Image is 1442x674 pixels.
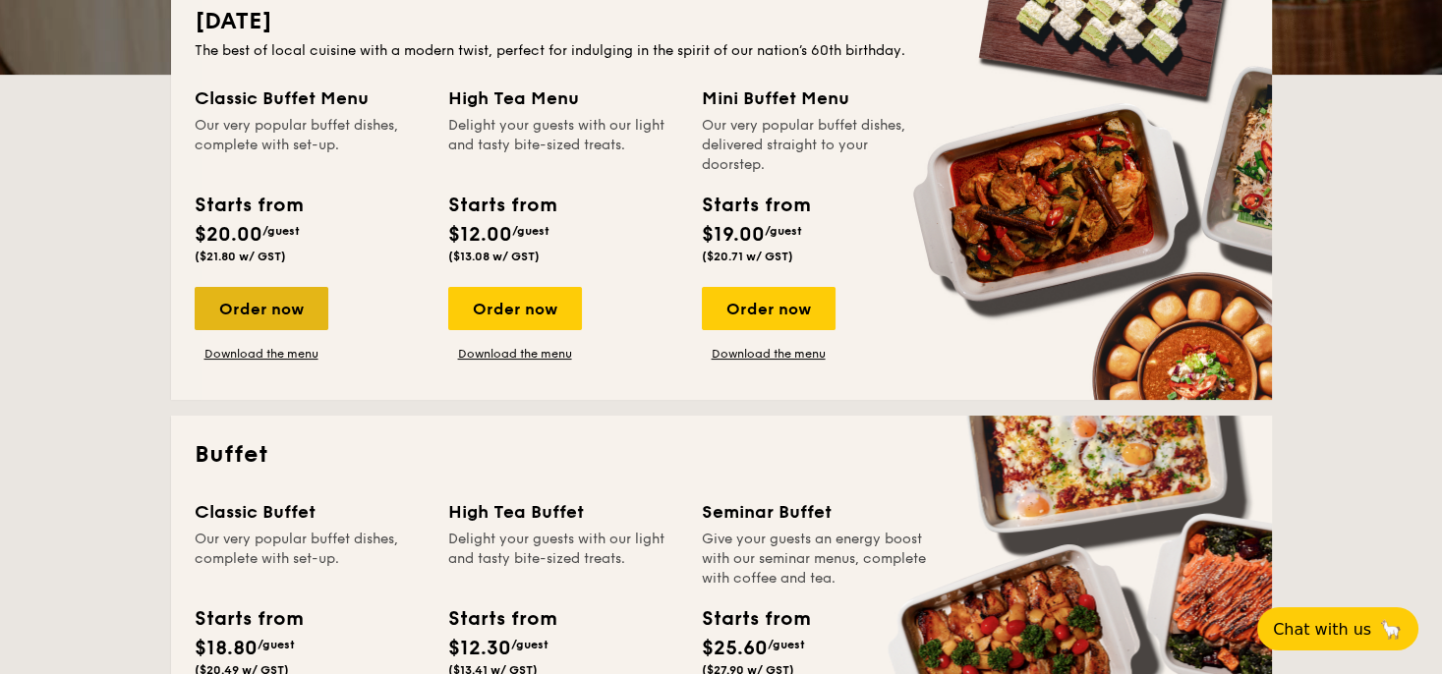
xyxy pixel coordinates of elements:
span: 🦙 [1379,618,1403,641]
div: Delight your guests with our light and tasty bite-sized treats. [448,116,678,175]
div: Our very popular buffet dishes, complete with set-up. [195,116,425,175]
span: /guest [765,224,802,238]
a: Download the menu [448,346,582,362]
div: Order now [448,287,582,330]
div: High Tea Menu [448,84,678,112]
div: Our very popular buffet dishes, delivered straight to your doorstep. [702,116,932,175]
span: /guest [511,638,548,651]
div: Classic Buffet [195,498,425,526]
div: Starts from [195,191,302,220]
div: Starts from [702,191,809,220]
h2: Buffet [195,439,1248,471]
a: Download the menu [702,346,836,362]
div: Delight your guests with our light and tasty bite-sized treats. [448,530,678,589]
span: /guest [512,224,549,238]
span: /guest [262,224,300,238]
span: $19.00 [702,223,765,247]
span: /guest [258,638,295,651]
span: Chat with us [1273,620,1371,639]
a: Download the menu [195,346,328,362]
div: Seminar Buffet [702,498,932,526]
button: Chat with us🦙 [1257,607,1418,650]
h2: [DATE] [195,6,1248,37]
div: Classic Buffet Menu [195,84,425,112]
span: $12.00 [448,223,512,247]
div: Starts from [195,604,302,634]
span: /guest [768,638,805,651]
div: The best of local cuisine with a modern twist, perfect for indulging in the spirit of our nation’... [195,41,1248,61]
div: Starts from [448,191,555,220]
div: High Tea Buffet [448,498,678,526]
div: Order now [702,287,836,330]
span: ($20.71 w/ GST) [702,250,793,263]
div: Starts from [448,604,555,634]
span: ($21.80 w/ GST) [195,250,286,263]
div: Starts from [702,604,809,634]
div: Give your guests an energy boost with our seminar menus, complete with coffee and tea. [702,530,932,589]
span: $20.00 [195,223,262,247]
span: $18.80 [195,637,258,660]
div: Order now [195,287,328,330]
div: Mini Buffet Menu [702,84,932,112]
span: $25.60 [702,637,768,660]
span: $12.30 [448,637,511,660]
div: Our very popular buffet dishes, complete with set-up. [195,530,425,589]
span: ($13.08 w/ GST) [448,250,540,263]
